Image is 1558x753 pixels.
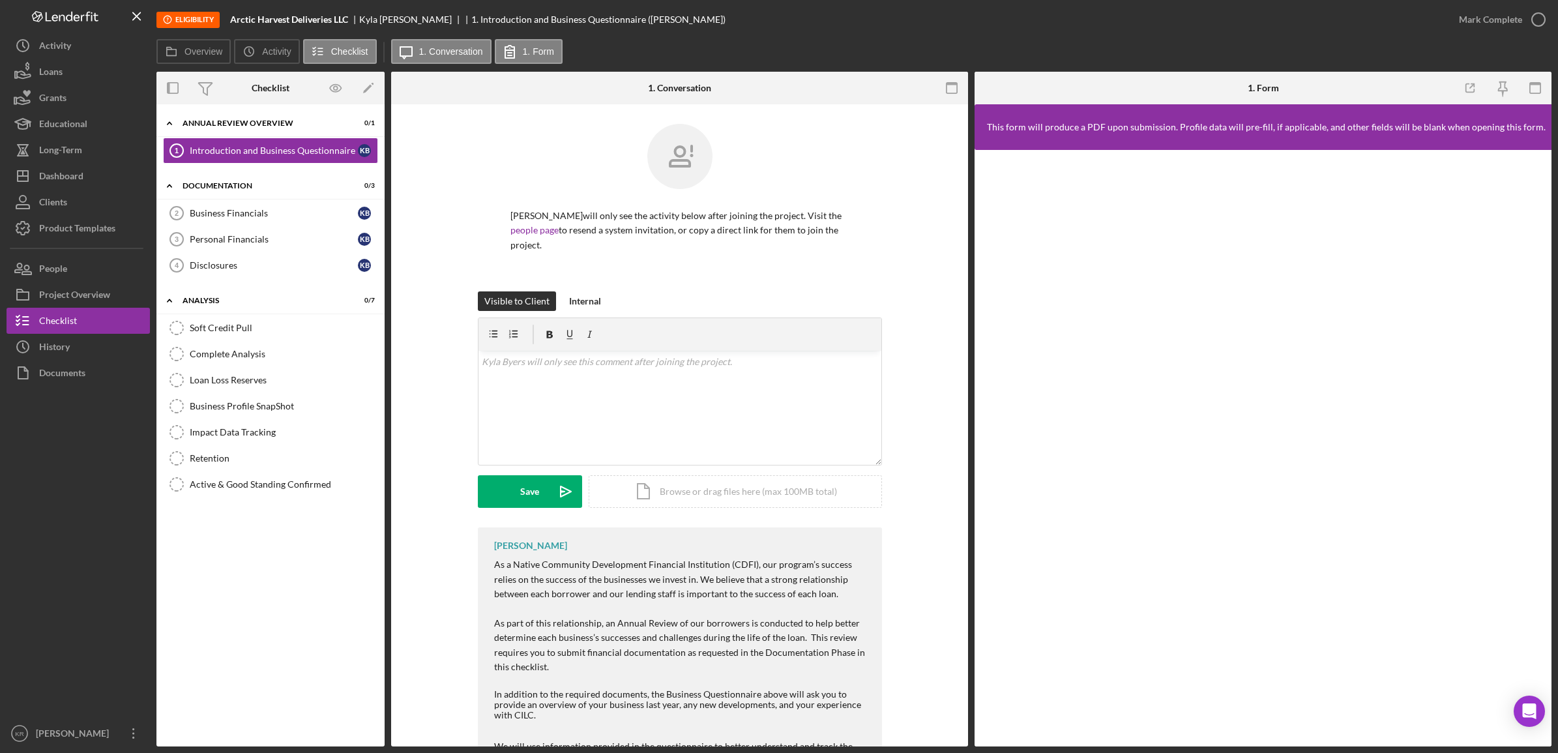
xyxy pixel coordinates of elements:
iframe: Lenderfit form [988,163,1540,733]
a: Impact Data Tracking [163,419,378,445]
div: 1. Form [1248,83,1279,93]
tspan: 1 [175,147,179,155]
text: KR [15,730,23,737]
button: Checklist [303,39,377,64]
div: Business Financials [190,208,358,218]
button: Save [478,475,582,508]
a: 4DisclosuresKB [163,252,378,278]
button: 1. Form [495,39,563,64]
button: Mark Complete [1446,7,1551,33]
div: [PERSON_NAME] [494,540,567,551]
a: Active & Good Standing Confirmed [163,471,378,497]
button: KR[PERSON_NAME] [7,720,150,746]
tspan: 3 [175,235,179,243]
div: Save [520,475,539,508]
div: Mark Complete [1459,7,1522,33]
div: Active & Good Standing Confirmed [190,479,377,490]
button: Visible to Client [478,291,556,311]
button: Overview [156,39,231,64]
div: Retention [190,453,377,464]
p: As a Native Community Development Financial Institution (CDFI), our program’s success relies on t... [494,557,869,616]
div: Complete Analysis [190,349,377,359]
div: Introduction and Business Questionnaire [190,145,358,156]
div: Impact Data Tracking [190,427,377,437]
label: Activity [262,46,291,57]
div: K B [358,259,371,272]
button: 1. Conversation [391,39,492,64]
div: This stage is no longer available as part of the standard workflow for Small Business Annual Revi... [156,12,220,28]
button: Internal [563,291,608,311]
div: 0 / 3 [351,182,375,190]
div: Kyla [PERSON_NAME] [359,14,463,25]
a: Complete Analysis [163,341,378,367]
div: 1. Conversation [648,83,711,93]
a: 1Introduction and Business QuestionnaireKB [163,138,378,164]
a: 2Business FinancialsKB [163,200,378,226]
a: Loan Loss Reserves [163,367,378,393]
div: Open Intercom Messenger [1514,696,1545,727]
button: Activity [234,39,299,64]
div: K B [358,233,371,246]
div: Checklist [252,83,289,93]
a: 3Personal FinancialsKB [163,226,378,252]
b: Arctic Harvest Deliveries LLC [230,14,348,25]
label: Checklist [331,46,368,57]
a: Retention [163,445,378,471]
a: Soft Credit Pull [163,315,378,341]
div: Soft Credit Pull [190,323,377,333]
div: Eligibility [156,12,220,28]
tspan: 2 [175,209,179,217]
div: K B [358,144,371,157]
div: Business Profile SnapShot [190,401,377,411]
label: Overview [184,46,222,57]
label: 1. Conversation [419,46,483,57]
div: Disclosures [190,260,358,271]
div: 1. Introduction and Business Questionnaire ([PERSON_NAME]) [471,14,726,25]
p: As part of this relationship, an Annual Review of our borrowers is conducted to help better deter... [494,616,869,689]
div: 0 / 7 [351,297,375,304]
div: Documentation [183,182,342,190]
div: 0 / 1 [351,119,375,127]
a: people page [510,224,559,235]
div: Visible to Client [484,291,550,311]
tspan: 4 [175,261,179,269]
div: Loan Loss Reserves [190,375,377,385]
div: This form will produce a PDF upon submission. Profile data will pre-fill, if applicable, and othe... [987,122,1546,132]
div: Annual Review Overview [183,119,342,127]
p: [PERSON_NAME] will only see the activity below after joining the project. Visit the to resend a s... [510,209,849,252]
div: [PERSON_NAME] [33,720,117,750]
